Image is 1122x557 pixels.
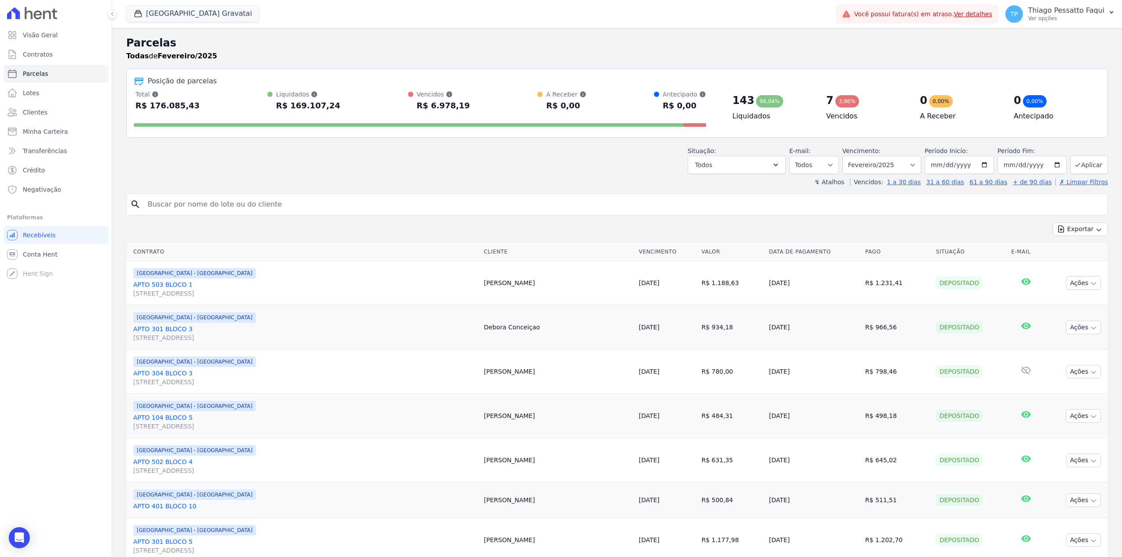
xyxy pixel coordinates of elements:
[1055,179,1108,186] a: ✗ Limpar Filtros
[998,146,1067,156] label: Período Fim:
[936,321,983,333] div: Depositado
[1014,93,1021,107] div: 0
[639,324,659,331] a: [DATE]
[695,160,712,170] span: Todos
[126,52,149,60] strong: Todas
[1066,276,1101,290] button: Ações
[9,527,30,548] div: Open Intercom Messenger
[133,378,477,386] span: [STREET_ADDRESS]
[639,457,659,464] a: [DATE]
[480,305,635,350] td: Debora Conceiçao
[1008,243,1044,261] th: E-mail
[417,99,470,113] div: R$ 6.978,19
[4,226,108,244] a: Recebíveis
[826,93,834,107] div: 7
[23,250,57,259] span: Conta Hent
[850,179,883,186] label: Vencidos:
[480,438,635,482] td: [PERSON_NAME]
[862,305,932,350] td: R$ 966,56
[698,243,765,261] th: Valor
[1066,533,1101,547] button: Ações
[854,10,992,19] span: Você possui fatura(s) em atraso.
[126,35,1108,51] h2: Parcelas
[862,394,932,438] td: R$ 498,18
[936,454,983,466] div: Depositado
[480,261,635,305] td: [PERSON_NAME]
[926,179,964,186] a: 31 a 60 dias
[142,196,1104,213] input: Buscar por nome do lote ou do cliente
[639,536,659,543] a: [DATE]
[276,90,341,99] div: Liquidados
[148,76,217,86] div: Posição de parcelas
[133,369,477,386] a: APTO 304 BLOCO 3[STREET_ADDRESS]
[1066,453,1101,467] button: Ações
[1028,6,1104,15] p: Thiago Pessatto Faqui
[23,127,68,136] span: Minha Carteira
[698,438,765,482] td: R$ 631,35
[546,90,586,99] div: A Receber
[936,277,983,289] div: Depositado
[826,111,906,121] h4: Vencidos
[126,243,480,261] th: Contrato
[756,95,783,107] div: 96,04%
[23,166,45,175] span: Crédito
[23,69,48,78] span: Parcelas
[969,179,1007,186] a: 61 a 90 dias
[4,181,108,198] a: Negativação
[133,422,477,431] span: [STREET_ADDRESS]
[862,243,932,261] th: Pago
[814,179,844,186] label: ↯ Atalhos
[480,482,635,518] td: [PERSON_NAME]
[920,111,1000,121] h4: A Receber
[133,325,477,342] a: APTO 301 BLOCO 3[STREET_ADDRESS]
[688,156,786,174] button: Todos
[4,142,108,160] a: Transferências
[998,2,1122,26] button: TP Thiago Pessatto Faqui Ver opções
[936,410,983,422] div: Depositado
[936,365,983,378] div: Depositado
[133,502,477,511] a: APTO 401 BLOCO 10
[126,5,259,22] button: [GEOGRAPHIC_DATA] Gravatai
[4,65,108,82] a: Parcelas
[23,108,47,117] span: Clientes
[929,95,953,107] div: 0,00%
[480,394,635,438] td: [PERSON_NAME]
[4,46,108,63] a: Contratos
[766,394,862,438] td: [DATE]
[4,104,108,121] a: Clientes
[639,412,659,419] a: [DATE]
[480,243,635,261] th: Cliente
[133,489,256,500] span: [GEOGRAPHIC_DATA] - [GEOGRAPHIC_DATA]
[4,26,108,44] a: Visão Geral
[133,268,256,278] span: [GEOGRAPHIC_DATA] - [GEOGRAPHIC_DATA]
[842,147,881,154] label: Vencimento:
[698,482,765,518] td: R$ 500,84
[133,312,256,323] span: [GEOGRAPHIC_DATA] - [GEOGRAPHIC_DATA]
[133,525,256,536] span: [GEOGRAPHIC_DATA] - [GEOGRAPHIC_DATA]
[1014,111,1094,121] h4: Antecipado
[546,99,586,113] div: R$ 0,00
[698,261,765,305] td: R$ 1.188,63
[862,438,932,482] td: R$ 645,02
[766,350,862,394] td: [DATE]
[480,350,635,394] td: [PERSON_NAME]
[23,89,39,97] span: Lotes
[135,90,200,99] div: Total
[135,99,200,113] div: R$ 176.085,43
[835,95,859,107] div: 3,96%
[1028,15,1104,22] p: Ver opções
[133,333,477,342] span: [STREET_ADDRESS]
[133,280,477,298] a: APTO 503 BLOCO 1[STREET_ADDRESS]
[133,445,256,456] span: [GEOGRAPHIC_DATA] - [GEOGRAPHIC_DATA]
[133,457,477,475] a: APTO 502 BLOCO 4[STREET_ADDRESS]
[698,350,765,394] td: R$ 780,00
[766,305,862,350] td: [DATE]
[133,537,477,555] a: APTO 301 BLOCO 5[STREET_ADDRESS]
[639,368,659,375] a: [DATE]
[276,99,341,113] div: R$ 169.107,24
[789,147,811,154] label: E-mail:
[766,482,862,518] td: [DATE]
[133,546,477,555] span: [STREET_ADDRESS]
[23,185,61,194] span: Negativação
[1066,493,1101,507] button: Ações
